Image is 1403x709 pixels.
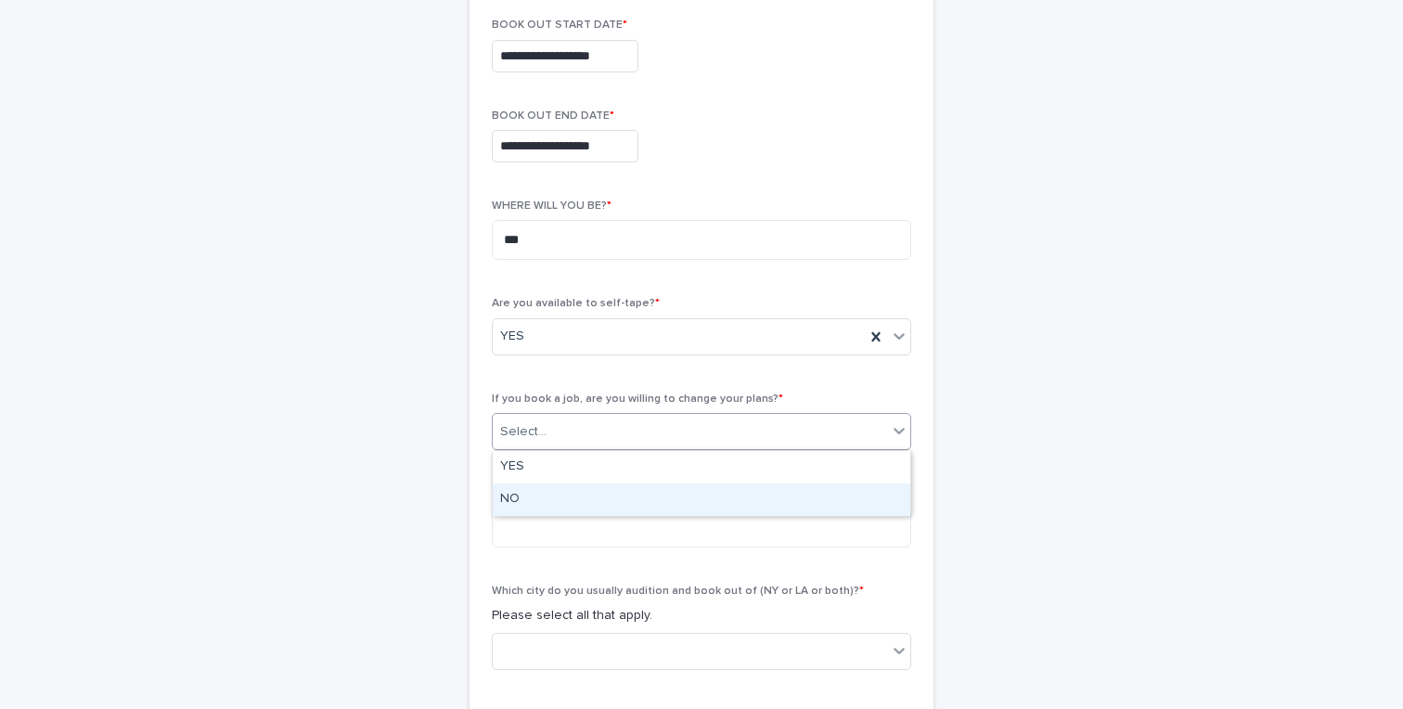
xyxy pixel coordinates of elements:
div: Select... [500,422,547,442]
span: BOOK OUT START DATE [492,19,627,31]
span: If you book a job, are you willing to change your plans? [492,393,783,405]
p: Please select all that apply. [492,606,911,625]
span: BOOK OUT END DATE [492,110,614,122]
span: WHERE WILL YOU BE? [492,200,611,212]
div: NO [493,483,910,516]
span: Are you available to self-tape? [492,298,660,309]
span: YES [500,327,524,346]
span: Which city do you usually audition and book out of (NY or LA or both)? [492,586,864,597]
div: YES [493,451,910,483]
